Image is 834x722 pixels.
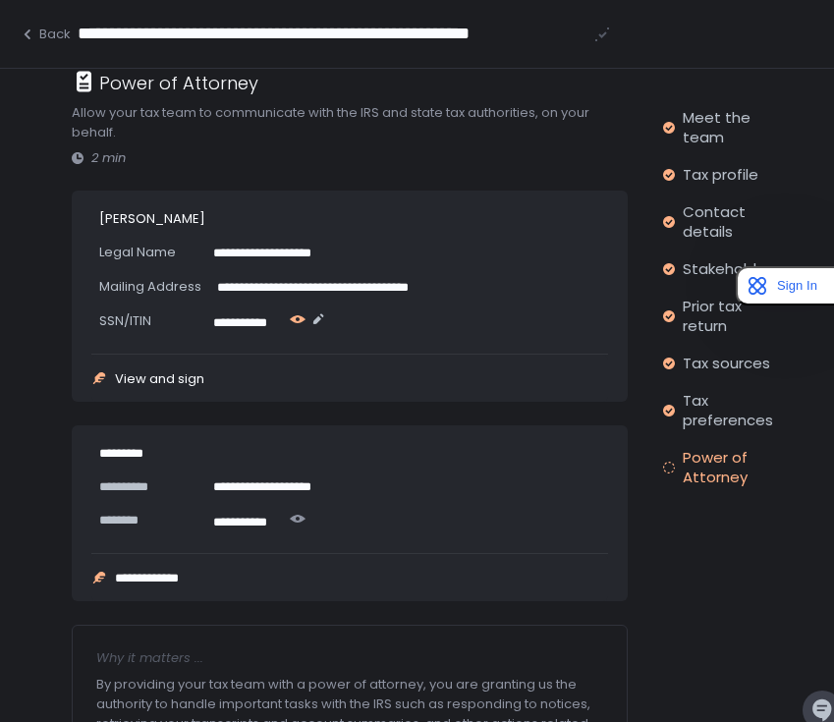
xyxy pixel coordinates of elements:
[96,649,603,667] div: Why it matters ...
[683,297,779,336] span: Prior tax return
[20,26,71,43] button: Back
[683,448,779,487] span: Power of Attorney
[99,277,201,296] span: Mailing address
[683,108,779,147] span: Meet the team
[99,243,176,261] span: Legal name
[91,210,608,228] div: [PERSON_NAME]
[72,103,628,142] div: Allow your tax team to communicate with the IRS and state tax authorities, on your behalf.
[683,354,770,373] span: Tax sources
[115,372,204,385] div: View and sign
[683,259,779,279] span: Stakeholders
[99,311,151,330] span: SSN/ITIN
[683,391,779,430] span: Tax preferences
[683,165,758,185] span: Tax profile
[99,70,258,96] h1: Power of Attorney
[72,149,628,167] div: 2 min
[683,202,779,242] span: Contact details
